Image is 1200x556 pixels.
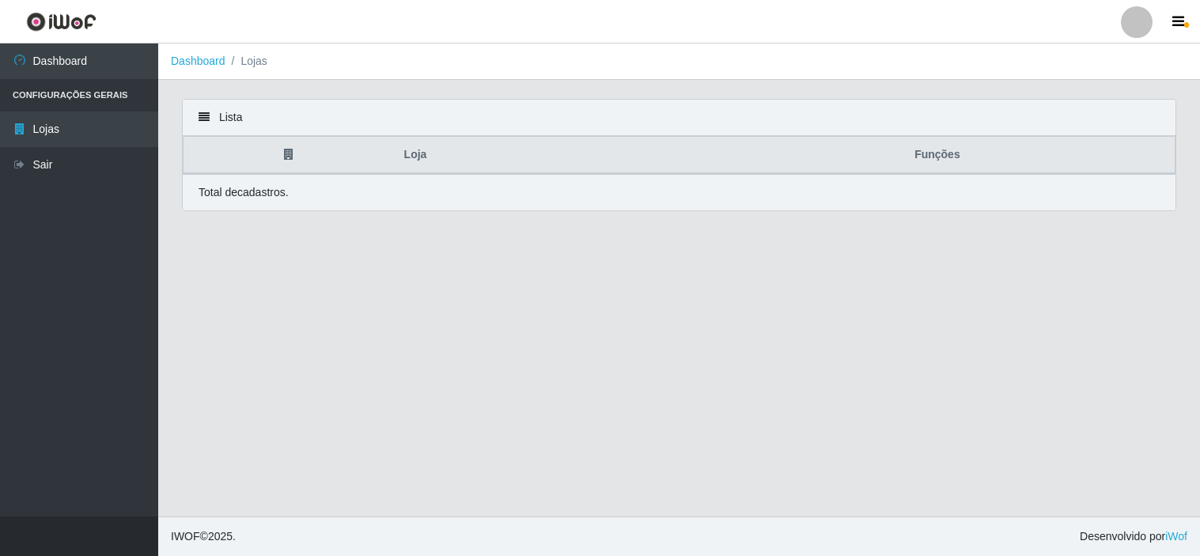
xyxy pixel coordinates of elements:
a: Dashboard [171,55,225,67]
li: Lojas [225,53,267,70]
span: Desenvolvido por [1080,528,1187,545]
nav: breadcrumb [158,43,1200,80]
span: IWOF [171,530,200,543]
div: Lista [183,100,1175,136]
a: iWof [1165,530,1187,543]
th: Loja [395,137,700,174]
img: CoreUI Logo [26,12,97,32]
p: Total de cadastros. [199,184,289,201]
th: Funções [700,137,1175,174]
span: © 2025 . [171,528,236,545]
